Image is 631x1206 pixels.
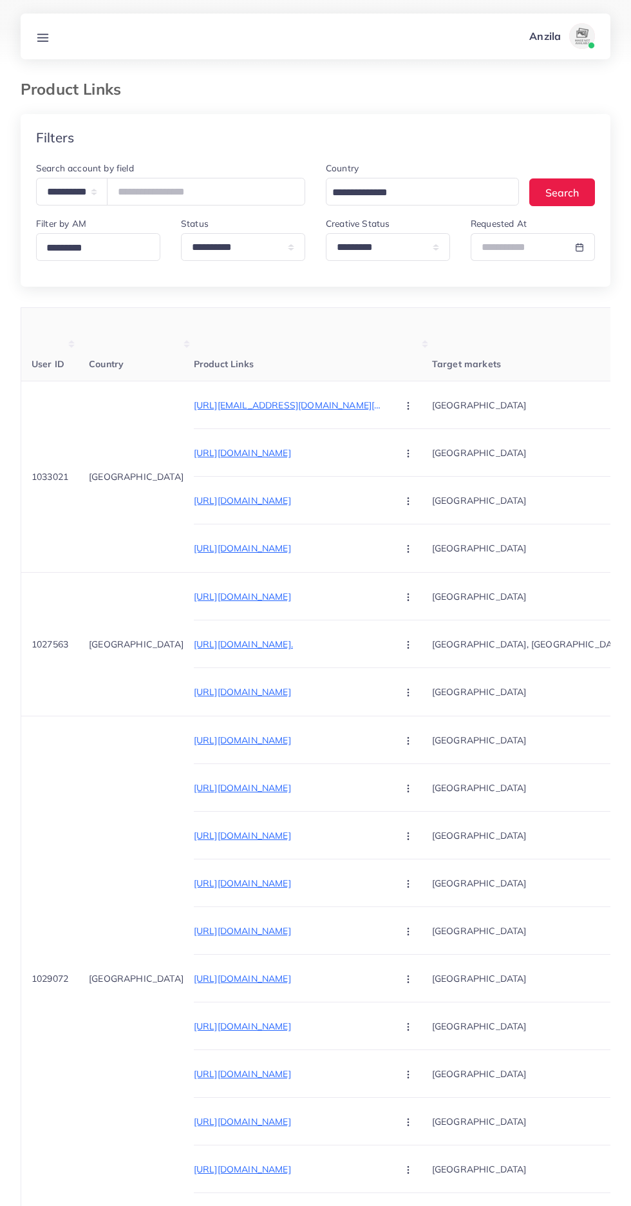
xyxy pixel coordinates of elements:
[432,486,625,515] p: [GEOGRAPHIC_DATA]
[326,178,519,206] div: Search for option
[194,636,387,652] p: [URL][DOMAIN_NAME].
[432,964,625,993] p: [GEOGRAPHIC_DATA]
[181,217,209,230] label: Status
[432,390,625,419] p: [GEOGRAPHIC_DATA]
[432,1154,625,1183] p: [GEOGRAPHIC_DATA]
[21,80,131,99] h3: Product Links
[89,636,184,652] p: [GEOGRAPHIC_DATA]
[432,534,625,563] p: [GEOGRAPHIC_DATA]
[42,238,153,258] input: Search for option
[432,678,625,707] p: [GEOGRAPHIC_DATA]
[432,438,625,467] p: [GEOGRAPHIC_DATA]
[432,725,625,754] p: [GEOGRAPHIC_DATA]
[194,1114,387,1129] p: [URL][DOMAIN_NAME]
[432,629,625,658] p: [GEOGRAPHIC_DATA], [GEOGRAPHIC_DATA]
[194,445,387,461] p: [URL][DOMAIN_NAME]
[194,780,387,796] p: [URL][DOMAIN_NAME]
[432,821,625,850] p: [GEOGRAPHIC_DATA]
[432,1011,625,1040] p: [GEOGRAPHIC_DATA]
[432,582,625,611] p: [GEOGRAPHIC_DATA]
[194,493,387,508] p: [URL][DOMAIN_NAME]
[529,28,561,44] p: Anzila
[194,876,387,891] p: [URL][DOMAIN_NAME]
[432,916,625,945] p: [GEOGRAPHIC_DATA]
[194,397,387,413] p: [URL][EMAIL_ADDRESS][DOMAIN_NAME][DOMAIN_NAME]
[194,589,387,604] p: [URL][DOMAIN_NAME]
[328,183,502,203] input: Search for option
[36,233,160,261] div: Search for option
[471,217,527,230] label: Requested At
[432,773,625,802] p: [GEOGRAPHIC_DATA]
[36,129,74,146] h4: Filters
[89,469,184,484] p: [GEOGRAPHIC_DATA]
[569,23,595,49] img: avatar
[36,217,86,230] label: Filter by AM
[194,541,387,556] p: [URL][DOMAIN_NAME]
[194,971,387,986] p: [URL][DOMAIN_NAME]
[89,358,124,370] span: Country
[32,638,68,650] span: 1027563
[432,1107,625,1136] p: [GEOGRAPHIC_DATA]
[32,973,68,984] span: 1029072
[194,358,254,370] span: Product Links
[36,162,134,175] label: Search account by field
[529,178,595,206] button: Search
[32,358,64,370] span: User ID
[522,23,600,49] a: Anzilaavatar
[432,358,501,370] span: Target markets
[32,471,68,483] span: 1033021
[194,828,387,843] p: [URL][DOMAIN_NAME]
[194,923,387,939] p: [URL][DOMAIN_NAME]
[194,684,387,700] p: [URL][DOMAIN_NAME]
[326,162,359,175] label: Country
[432,868,625,897] p: [GEOGRAPHIC_DATA]
[194,1162,387,1177] p: [URL][DOMAIN_NAME]
[432,1059,625,1088] p: [GEOGRAPHIC_DATA]
[89,971,184,986] p: [GEOGRAPHIC_DATA]
[194,732,387,748] p: [URL][DOMAIN_NAME]
[194,1019,387,1034] p: [URL][DOMAIN_NAME]
[194,1066,387,1082] p: [URL][DOMAIN_NAME]
[326,217,390,230] label: Creative Status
